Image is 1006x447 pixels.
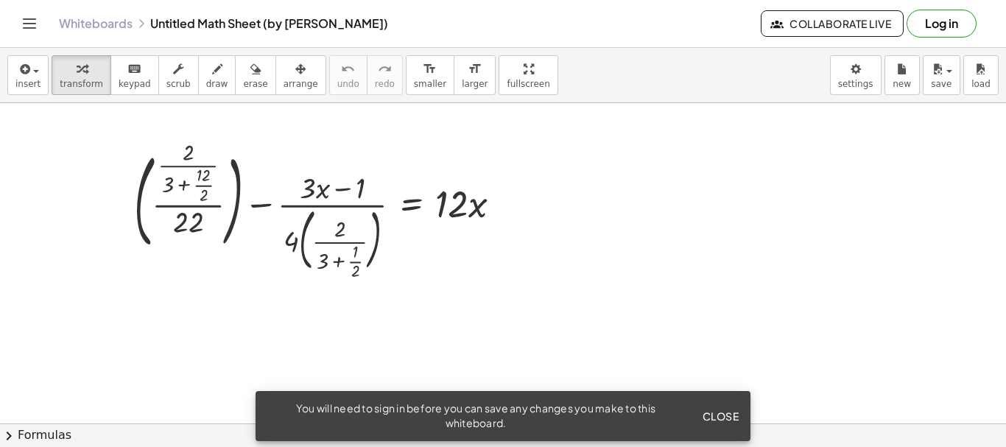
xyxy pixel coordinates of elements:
i: keyboard [127,60,141,78]
button: settings [830,55,882,95]
span: Collaborate Live [773,17,891,30]
span: Close [702,409,739,423]
button: arrange [275,55,326,95]
button: erase [235,55,275,95]
button: draw [198,55,236,95]
i: format_size [468,60,482,78]
button: keyboardkeypad [110,55,159,95]
button: redoredo [367,55,403,95]
span: arrange [284,79,318,89]
span: erase [243,79,267,89]
button: format_sizesmaller [406,55,454,95]
span: smaller [414,79,446,89]
span: scrub [166,79,191,89]
span: insert [15,79,41,89]
button: Log in [907,10,977,38]
button: undoundo [329,55,367,95]
span: undo [337,79,359,89]
button: load [963,55,999,95]
span: redo [375,79,395,89]
i: format_size [423,60,437,78]
div: You will need to sign in before you can save any changes you make to this whiteboard. [267,401,684,431]
i: redo [378,60,392,78]
button: Toggle navigation [18,12,41,35]
button: format_sizelarger [454,55,496,95]
span: save [931,79,952,89]
span: draw [206,79,228,89]
button: new [884,55,920,95]
span: new [893,79,911,89]
a: Whiteboards [59,16,133,31]
button: Close [696,403,745,429]
span: keypad [119,79,151,89]
span: larger [462,79,488,89]
button: fullscreen [499,55,557,95]
button: insert [7,55,49,95]
span: fullscreen [507,79,549,89]
i: undo [341,60,355,78]
span: settings [838,79,873,89]
button: save [923,55,960,95]
span: load [971,79,991,89]
span: transform [60,79,103,89]
button: transform [52,55,111,95]
button: Collaborate Live [761,10,904,37]
button: scrub [158,55,199,95]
